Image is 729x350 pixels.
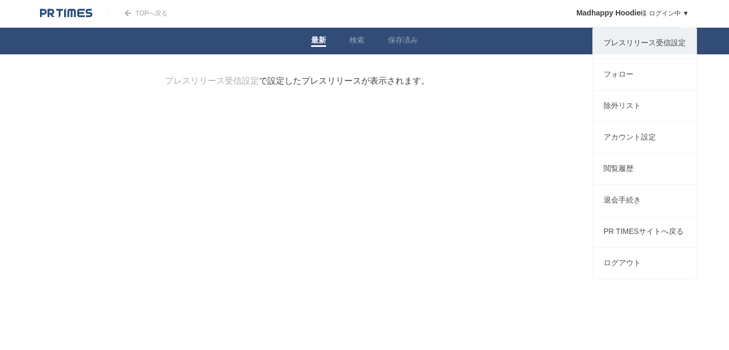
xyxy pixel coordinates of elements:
a: ログアウト [593,248,696,279]
a: フォロー [593,59,696,90]
div: で設定したプレスリリースが表示されます。 [165,76,430,87]
img: logo.png [40,8,92,19]
a: TOPへ戻る [108,10,168,17]
a: 除外リスト [593,91,696,121]
a: プレスリリース受信設定 [593,28,696,59]
a: 検索 [350,36,364,47]
a: アカウント設定 [593,122,696,153]
a: 退会手続き [593,185,696,216]
a: プレスリリース受信設定 [165,76,259,85]
a: 保存済み [388,36,418,47]
a: 閲覧履歴 [593,153,696,184]
a: Madhappy Hoodie様 ログイン中 ▼ [576,10,689,17]
a: 最新 [311,36,326,47]
a: PR TIMESサイトへ戻る [593,216,696,247]
span: Madhappy Hoodie [576,9,641,17]
img: arrow.png [125,10,131,17]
